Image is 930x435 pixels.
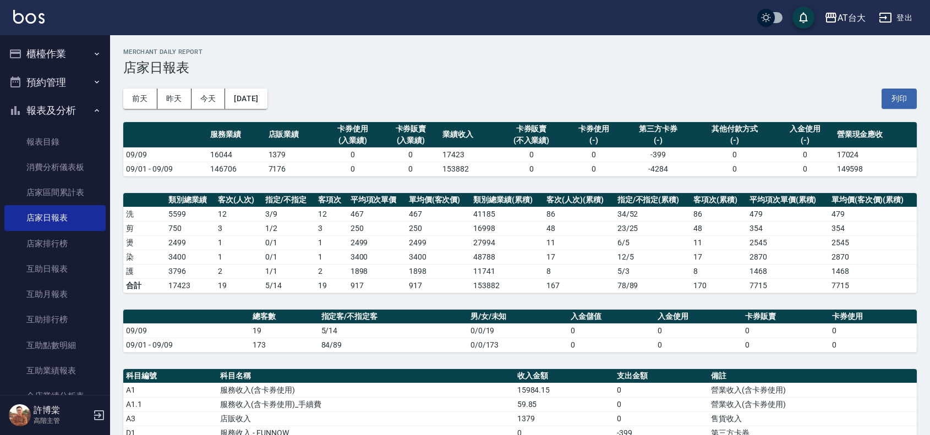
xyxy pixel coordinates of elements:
td: 0 [498,162,565,176]
td: 1898 [406,264,471,278]
th: 服務業績 [207,122,266,148]
td: 2 [315,264,348,278]
th: 單均價(客次價) [406,193,471,207]
td: 1 / 2 [262,221,315,235]
td: 16044 [207,147,266,162]
th: 入金使用 [655,310,742,324]
td: 剪 [123,221,166,235]
td: 86 [544,207,615,221]
td: 09/01 - 09/09 [123,162,207,176]
td: 0 [829,338,917,352]
td: 0 [614,383,708,397]
td: 0 [324,162,382,176]
th: 卡券販賣 [742,310,829,324]
td: A3 [123,411,217,426]
td: 153882 [471,278,544,293]
td: 2870 [747,250,829,264]
div: (不入業績) [501,135,562,146]
td: 7715 [829,278,917,293]
div: (-) [567,135,620,146]
td: 3 / 9 [262,207,315,221]
td: 1 [315,250,348,264]
td: 0 [742,323,829,338]
td: 467 [348,207,406,221]
td: 燙 [123,235,166,250]
h3: 店家日報表 [123,60,917,75]
td: 479 [747,207,829,221]
div: 入金使用 [779,123,831,135]
div: 卡券販賣 [501,123,562,135]
td: 0 [655,338,742,352]
img: Person [9,404,31,426]
td: 0 [498,147,565,162]
td: 護 [123,264,166,278]
td: 8 [691,264,747,278]
td: 2499 [166,235,215,250]
td: 服務收入(含卡券使用) [217,383,514,397]
th: 指定/不指定 [262,193,315,207]
td: 0 [742,338,829,352]
td: 0 [568,323,655,338]
td: 6 / 5 [615,235,691,250]
th: 支出金額 [614,369,708,383]
td: 354 [829,221,917,235]
div: (入業績) [385,135,437,146]
a: 店家排行榜 [4,231,106,256]
td: 48 [691,221,747,235]
td: 售貨收入 [708,411,917,426]
td: 5/14 [319,323,468,338]
td: -4284 [623,162,693,176]
div: 卡券使用 [326,123,379,135]
div: (-) [779,135,831,146]
a: 互助業績報表 [4,358,106,383]
td: 0 [776,147,834,162]
a: 報表目錄 [4,129,106,155]
td: 09/09 [123,147,207,162]
td: 2545 [747,235,829,250]
button: 前天 [123,89,157,109]
h5: 許博棠 [34,405,90,416]
th: 客次(人次) [215,193,262,207]
th: 營業現金應收 [834,122,917,148]
td: 0 [693,147,776,162]
h2: Merchant Daily Report [123,48,917,56]
td: A1.1 [123,397,217,411]
td: 12 [315,207,348,221]
td: 3 [215,221,262,235]
td: 8 [544,264,615,278]
td: 19 [215,278,262,293]
td: 3400 [348,250,406,264]
td: 27994 [471,235,544,250]
button: 列印 [882,89,917,109]
td: 1 [215,250,262,264]
td: 1 [315,235,348,250]
td: 86 [691,207,747,221]
td: 3400 [406,250,471,264]
td: 0 [565,162,623,176]
td: 2499 [406,235,471,250]
td: 354 [747,221,829,235]
td: 0/0/19 [468,323,568,338]
td: 12 [215,207,262,221]
div: 第三方卡券 [626,123,691,135]
td: 17423 [166,278,215,293]
td: 0 [568,338,655,352]
button: 今天 [192,89,226,109]
th: 客項次(累積) [691,193,747,207]
td: 250 [406,221,471,235]
td: 1 / 1 [262,264,315,278]
p: 高階主管 [34,416,90,426]
td: 41185 [471,207,544,221]
td: 250 [348,221,406,235]
a: 消費分析儀表板 [4,155,106,180]
td: 0 [382,147,440,162]
td: 7715 [747,278,829,293]
button: [DATE] [225,89,267,109]
td: 0 [565,147,623,162]
td: 09/09 [123,323,250,338]
td: A1 [123,383,217,397]
td: 146706 [207,162,266,176]
td: 2870 [829,250,917,264]
th: 店販業績 [266,122,324,148]
button: 昨天 [157,89,192,109]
